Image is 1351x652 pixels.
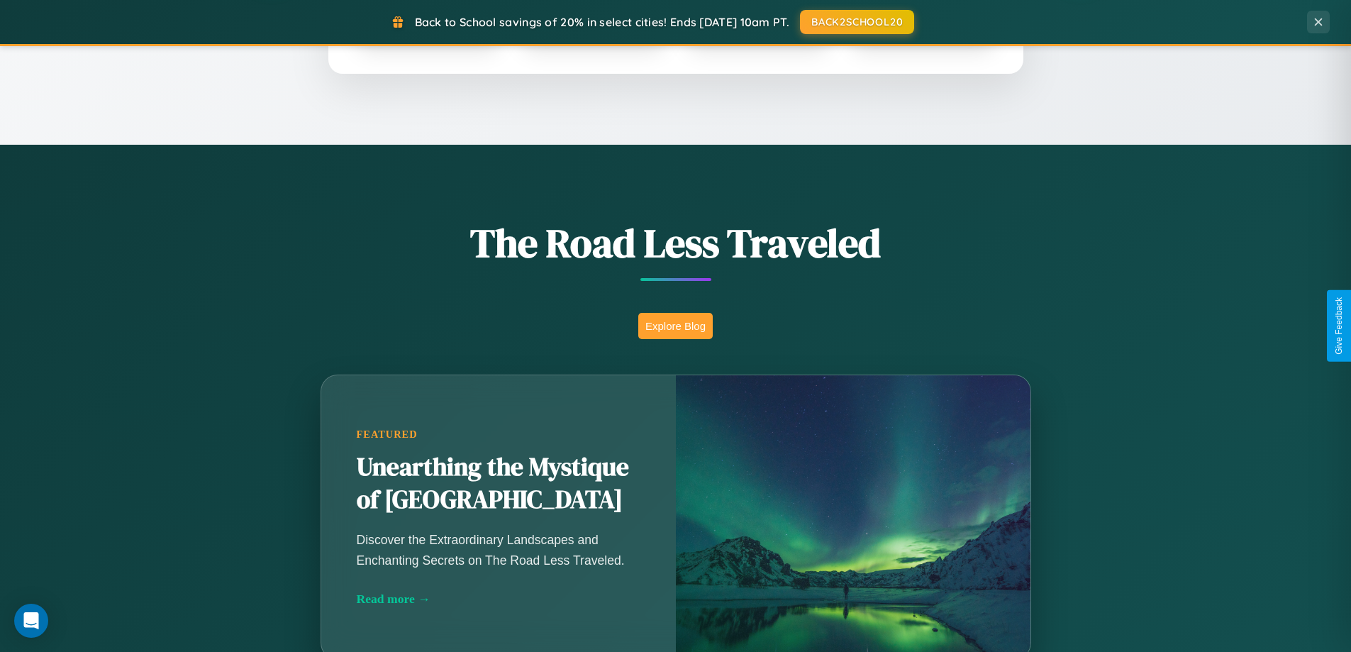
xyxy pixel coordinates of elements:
[800,10,914,34] button: BACK2SCHOOL20
[357,451,640,516] h2: Unearthing the Mystique of [GEOGRAPHIC_DATA]
[250,216,1101,270] h1: The Road Less Traveled
[357,429,640,441] div: Featured
[14,604,48,638] div: Open Intercom Messenger
[357,530,640,570] p: Discover the Extraordinary Landscapes and Enchanting Secrets on The Road Less Traveled.
[415,15,789,29] span: Back to School savings of 20% in select cities! Ends [DATE] 10am PT.
[1334,297,1344,355] div: Give Feedback
[638,313,713,339] button: Explore Blog
[357,592,640,607] div: Read more →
